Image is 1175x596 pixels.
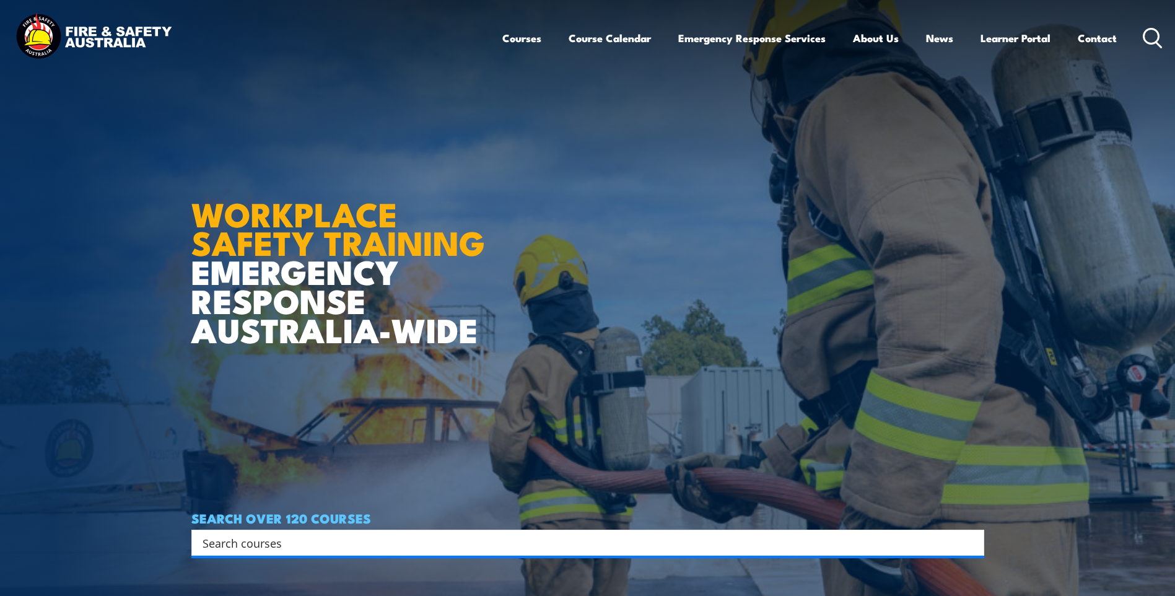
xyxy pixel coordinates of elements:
input: Search input [203,533,957,552]
button: Search magnifier button [963,534,980,551]
a: News [926,22,953,55]
a: Emergency Response Services [678,22,826,55]
a: Contact [1078,22,1117,55]
strong: WORKPLACE SAFETY TRAINING [191,187,485,268]
a: Course Calendar [569,22,651,55]
form: Search form [205,534,959,551]
h1: EMERGENCY RESPONSE AUSTRALIA-WIDE [191,168,494,344]
a: Courses [502,22,541,55]
h4: SEARCH OVER 120 COURSES [191,511,984,525]
a: About Us [853,22,899,55]
a: Learner Portal [981,22,1051,55]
